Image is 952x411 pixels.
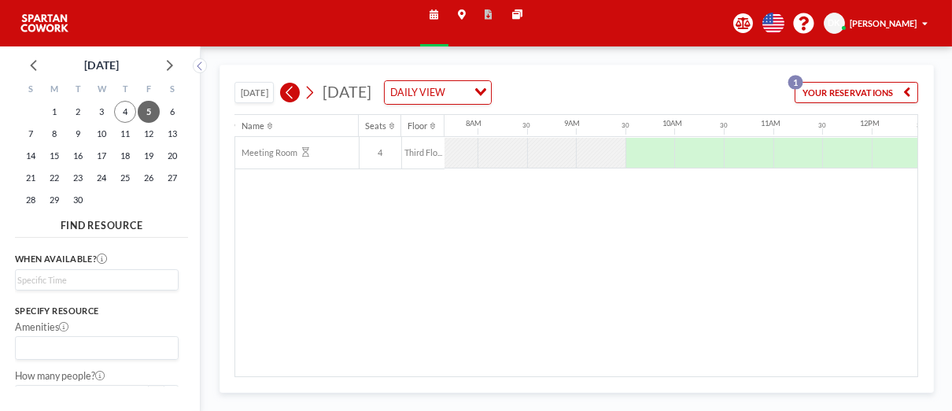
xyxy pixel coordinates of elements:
[114,123,136,145] span: Thursday, September 11, 2025
[90,80,113,101] div: W
[161,101,183,123] span: Saturday, September 6, 2025
[564,119,580,128] div: 9AM
[16,337,178,360] div: Search for option
[19,80,42,101] div: S
[20,145,42,167] span: Sunday, September 14, 2025
[662,119,682,128] div: 10AM
[43,189,65,211] span: Monday, September 29, 2025
[402,147,445,158] span: Third Flo...
[15,370,105,383] label: How many people?
[90,145,113,167] span: Wednesday, September 17, 2025
[90,123,113,145] span: Wednesday, September 10, 2025
[450,84,466,101] input: Search for option
[67,167,89,189] span: Tuesday, September 23, 2025
[66,80,90,101] div: T
[720,122,728,130] div: 30
[20,123,42,145] span: Sunday, September 7, 2025
[90,101,113,123] span: Wednesday, September 3, 2025
[138,123,160,145] span: Friday, September 12, 2025
[67,189,89,211] span: Tuesday, September 30, 2025
[67,123,89,145] span: Tuesday, September 9, 2025
[114,167,136,189] span: Thursday, September 25, 2025
[90,167,113,189] span: Wednesday, September 24, 2025
[235,147,297,158] span: Meeting Room
[114,101,136,123] span: Thursday, September 4, 2025
[15,321,69,334] label: Amenities
[138,167,160,189] span: Friday, September 26, 2025
[788,75,803,90] p: 1
[622,122,629,130] div: 30
[15,215,189,232] h4: FIND RESOURCE
[850,18,917,28] span: [PERSON_NAME]
[385,81,491,104] div: Search for option
[43,123,65,145] span: Monday, September 8, 2025
[138,101,160,123] span: Friday, September 5, 2025
[242,120,264,131] div: Name
[137,80,161,101] div: F
[161,123,183,145] span: Saturday, September 13, 2025
[17,273,169,287] input: Search for option
[113,80,137,101] div: T
[43,167,65,189] span: Monday, September 22, 2025
[161,167,183,189] span: Saturday, September 27, 2025
[67,101,89,123] span: Tuesday, September 2, 2025
[365,120,386,131] div: Seats
[408,120,427,131] div: Floor
[860,119,880,128] div: 12PM
[323,83,371,101] span: [DATE]
[149,385,164,406] button: -
[43,145,65,167] span: Monday, September 15, 2025
[161,145,183,167] span: Saturday, September 20, 2025
[15,305,179,317] h3: Specify resource
[917,122,924,130] div: 30
[20,11,69,35] img: organization-logo
[114,145,136,167] span: Thursday, September 18, 2025
[466,119,482,128] div: 8AM
[795,82,918,104] button: YOUR RESERVATIONS1
[523,122,531,130] div: 30
[388,84,448,101] span: DAILY VIEW
[161,80,184,101] div: S
[20,167,42,189] span: Sunday, September 21, 2025
[828,17,841,28] span: DK
[43,101,65,123] span: Monday, September 1, 2025
[762,119,781,128] div: 11AM
[42,80,66,101] div: M
[164,385,179,406] button: +
[360,147,401,158] span: 4
[234,82,274,104] button: [DATE]
[818,122,826,130] div: 30
[84,54,119,76] div: [DATE]
[20,189,42,211] span: Sunday, September 28, 2025
[67,145,89,167] span: Tuesday, September 16, 2025
[17,340,169,357] input: Search for option
[16,270,178,290] div: Search for option
[138,145,160,167] span: Friday, September 19, 2025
